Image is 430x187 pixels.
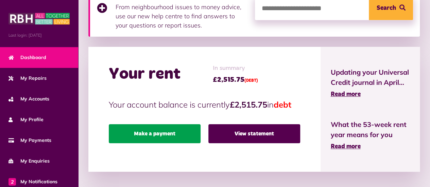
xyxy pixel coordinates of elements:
a: View statement [208,124,300,143]
span: (DEBT) [244,79,258,83]
span: My Accounts [8,95,49,102]
span: My Payments [8,137,51,144]
span: My Enquiries [8,157,50,165]
strong: £2,515.75 [230,99,267,110]
a: Make a payment [109,124,201,143]
span: In summary [213,64,258,73]
span: Updating your Universal Credit journal in April... [331,67,410,88]
p: Your account balance is currently in [109,98,300,111]
span: Read more [331,144,361,150]
p: From neighbourhood issues to money advice, use our new help centre to find answers to your questi... [116,2,248,30]
h2: Your rent [109,64,180,84]
span: My Profile [8,116,44,123]
span: What the 53-week rent year means for you [331,119,410,140]
span: debt [274,99,291,110]
span: Read more [331,91,361,97]
img: MyRBH [8,12,70,25]
span: £2,515.75 [213,75,258,85]
a: Updating your Universal Credit journal in April... Read more [331,67,410,99]
span: My Repairs [8,75,47,82]
span: Last login: [DATE] [8,32,70,38]
a: What the 53-week rent year means for you Read more [331,119,410,151]
span: Dashboard [8,54,46,61]
span: My Notifications [8,178,57,185]
span: 2 [8,178,16,185]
